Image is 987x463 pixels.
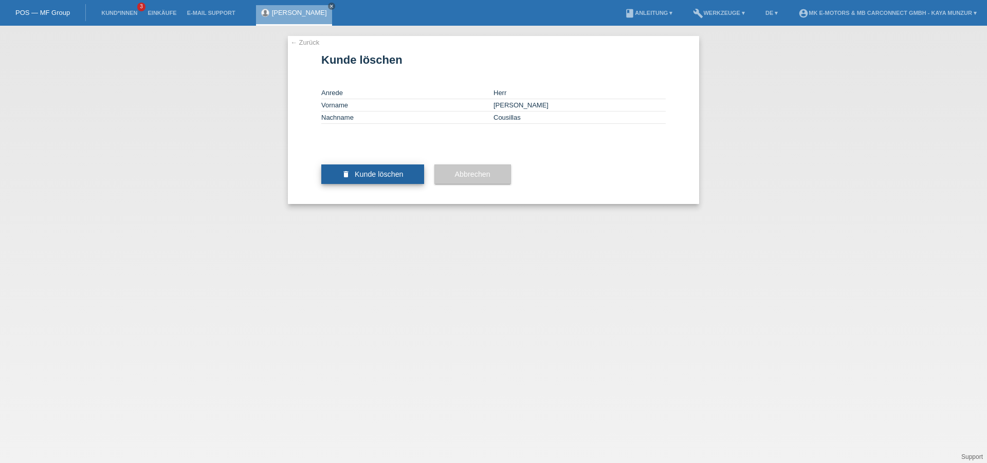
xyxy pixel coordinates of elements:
a: ← Zurück [290,39,319,46]
a: buildWerkzeuge ▾ [688,10,750,16]
span: Abbrechen [455,170,490,178]
td: Vorname [321,99,493,112]
a: Support [961,453,983,460]
span: 3 [137,3,145,11]
h1: Kunde löschen [321,53,666,66]
td: Herr [493,87,666,99]
td: Nachname [321,112,493,124]
button: Abbrechen [434,164,511,184]
a: Einkäufe [142,10,181,16]
span: Kunde löschen [355,170,404,178]
a: Kund*innen [96,10,142,16]
i: close [329,4,334,9]
td: [PERSON_NAME] [493,99,666,112]
td: Cousillas [493,112,666,124]
a: POS — MF Group [15,9,70,16]
i: delete [342,170,350,178]
a: bookAnleitung ▾ [619,10,678,16]
i: book [625,8,635,18]
a: E-Mail Support [182,10,241,16]
i: build [693,8,703,18]
a: close [328,3,335,10]
a: DE ▾ [760,10,783,16]
a: [PERSON_NAME] [272,9,327,16]
i: account_circle [798,8,809,18]
td: Anrede [321,87,493,99]
button: delete Kunde löschen [321,164,424,184]
a: account_circleMK E-MOTORS & MB CarConnect GmbH - Kaya Munzur ▾ [793,10,982,16]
